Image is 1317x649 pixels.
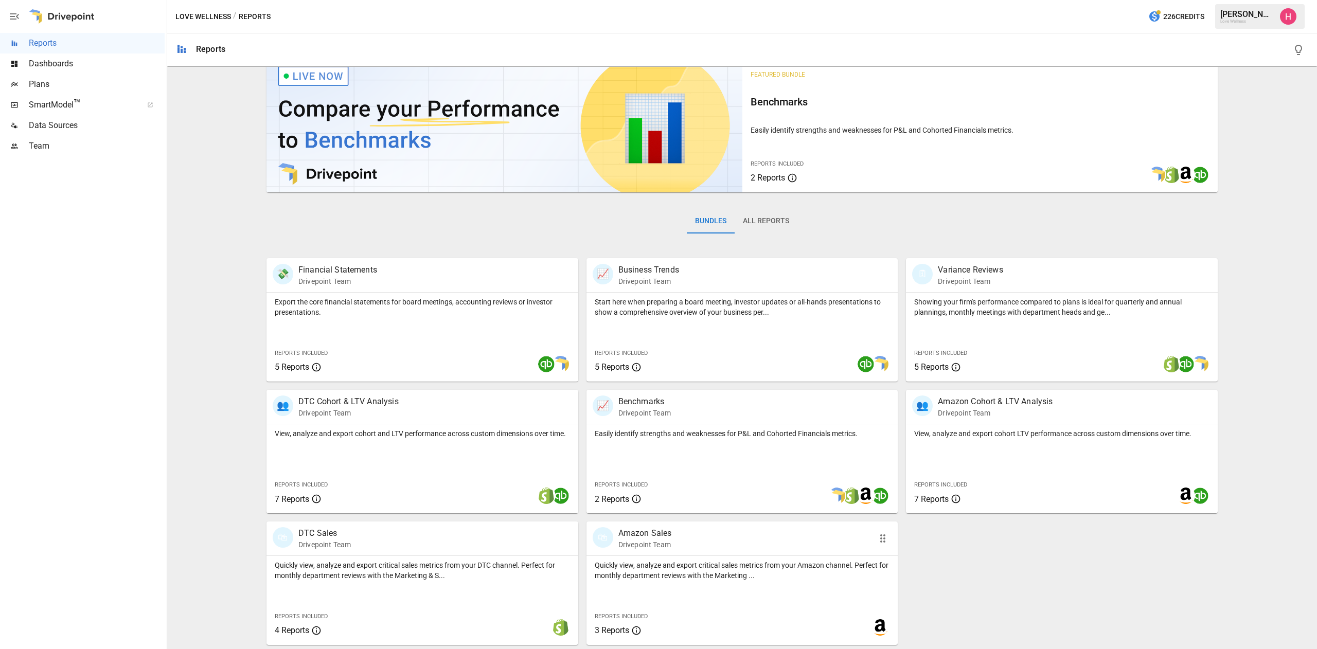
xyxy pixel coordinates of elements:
[735,209,797,233] button: All Reports
[829,488,845,504] img: smart model
[618,264,679,276] p: Business Trends
[275,350,328,356] span: Reports Included
[1178,167,1194,183] img: amazon
[751,71,805,78] span: Featured Bundle
[595,625,629,635] span: 3 Reports
[595,494,629,504] span: 2 Reports
[914,297,1209,317] p: Showing your firm's performance compared to plans is ideal for quarterly and annual plannings, mo...
[618,408,671,418] p: Drivepoint Team
[1192,356,1208,372] img: smart model
[273,264,293,284] div: 💸
[275,297,570,317] p: Export the core financial statements for board meetings, accounting reviews or investor presentat...
[298,527,351,539] p: DTC Sales
[298,408,399,418] p: Drivepoint Team
[593,395,613,416] div: 📈
[938,264,1003,276] p: Variance Reviews
[1163,167,1180,183] img: shopify
[595,613,648,620] span: Reports Included
[751,94,1210,110] h6: Benchmarks
[538,488,555,504] img: shopify
[618,395,671,408] p: Benchmarks
[593,264,613,284] div: 📈
[912,395,933,416] div: 👥
[751,125,1210,135] p: Easily identify strengths and weaknesses for P&L and Cohorted Financials metrics.
[275,362,309,372] span: 5 Reports
[618,539,672,550] p: Drivepoint Team
[914,494,949,504] span: 7 Reports
[914,350,967,356] span: Reports Included
[912,264,933,284] div: 🗓
[914,362,949,372] span: 5 Reports
[29,78,165,91] span: Plans
[751,173,785,183] span: 2 Reports
[553,619,569,636] img: shopify
[1178,488,1194,504] img: amazon
[275,625,309,635] span: 4 Reports
[1149,167,1165,183] img: smart model
[273,395,293,416] div: 👥
[858,356,874,372] img: quickbooks
[29,99,136,111] span: SmartModel
[298,395,399,408] p: DTC Cohort & LTV Analysis
[29,58,165,70] span: Dashboards
[595,481,648,488] span: Reports Included
[938,276,1003,286] p: Drivepoint Team
[298,264,377,276] p: Financial Statements
[843,488,860,504] img: shopify
[872,619,888,636] img: amazon
[1192,488,1208,504] img: quickbooks
[74,97,81,110] span: ™
[1192,167,1208,183] img: quickbooks
[298,276,377,286] p: Drivepoint Team
[553,488,569,504] img: quickbooks
[595,428,890,439] p: Easily identify strengths and weaknesses for P&L and Cohorted Financials metrics.
[1280,8,1296,25] img: Hayley Rovet
[751,160,804,167] span: Reports Included
[618,527,672,539] p: Amazon Sales
[593,527,613,548] div: 🛍
[938,395,1053,408] p: Amazon Cohort & LTV Analysis
[595,362,629,372] span: 5 Reports
[275,560,570,581] p: Quickly view, analyze and export critical sales metrics from your DTC channel. Perfect for monthl...
[858,488,874,504] img: amazon
[1178,356,1194,372] img: quickbooks
[914,428,1209,439] p: View, analyze and export cohort LTV performance across custom dimensions over time.
[266,59,742,192] img: video thumbnail
[1220,9,1274,19] div: [PERSON_NAME]
[275,428,570,439] p: View, analyze and export cohort and LTV performance across custom dimensions over time.
[1274,2,1303,31] button: Hayley Rovet
[29,140,165,152] span: Team
[872,488,888,504] img: quickbooks
[1163,356,1180,372] img: shopify
[233,10,237,23] div: /
[275,613,328,620] span: Reports Included
[938,408,1053,418] p: Drivepoint Team
[1220,19,1274,24] div: Love Wellness
[298,539,351,550] p: Drivepoint Team
[595,560,890,581] p: Quickly view, analyze and export critical sales metrics from your Amazon channel. Perfect for mon...
[29,37,165,49] span: Reports
[872,356,888,372] img: smart model
[595,297,890,317] p: Start here when preparing a board meeting, investor updates or all-hands presentations to show a ...
[275,494,309,504] span: 7 Reports
[553,356,569,372] img: smart model
[175,10,231,23] button: Love Wellness
[275,481,328,488] span: Reports Included
[1144,7,1208,26] button: 226Credits
[914,481,967,488] span: Reports Included
[1163,10,1204,23] span: 226 Credits
[538,356,555,372] img: quickbooks
[196,44,225,54] div: Reports
[595,350,648,356] span: Reports Included
[618,276,679,286] p: Drivepoint Team
[687,209,735,233] button: Bundles
[29,119,165,132] span: Data Sources
[273,527,293,548] div: 🛍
